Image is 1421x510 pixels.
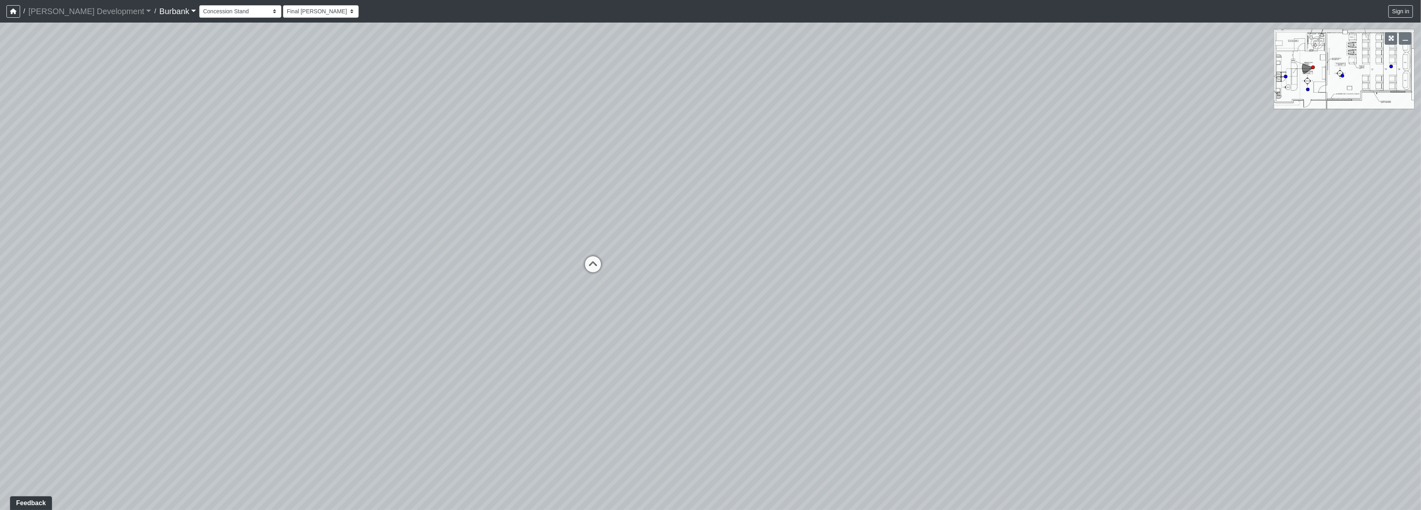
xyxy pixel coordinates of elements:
button: Sign in [1388,5,1413,18]
span: / [20,3,28,19]
span: / [151,3,159,19]
a: Burbank [159,3,196,19]
iframe: Ybug feedback widget [6,494,54,510]
a: [PERSON_NAME] Development [28,3,151,19]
